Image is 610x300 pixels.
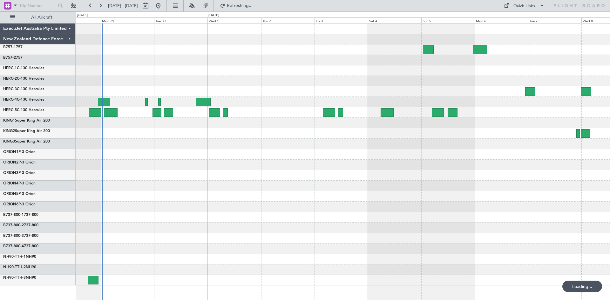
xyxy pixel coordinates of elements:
div: Tue 7 [528,17,581,23]
a: B737-800-4737-800 [3,244,38,248]
span: B737-800-4 [3,244,24,248]
input: Trip Number [19,1,56,10]
a: KING1Super King Air 200 [3,119,50,123]
a: B737-800-3737-800 [3,234,38,238]
span: B737-800-1 [3,213,24,217]
a: B757-2757 [3,56,23,60]
div: Tue 30 [154,17,207,23]
span: ORION5 [3,192,18,196]
a: HERC-1C-130 Hercules [3,66,44,70]
a: ORION1P-3 Orion [3,150,36,154]
div: Fri 3 [315,17,368,23]
div: Mon 6 [475,17,528,23]
a: ORION6P-3 Orion [3,203,36,206]
a: B737-800-2737-800 [3,223,38,227]
div: Quick Links [513,3,535,10]
a: ORION3P-3 Orion [3,171,36,175]
a: NH90-TTH-2NH90 [3,265,36,269]
a: NH90-TTH-3NH90 [3,276,36,280]
span: NH90-TTH-1 [3,255,26,259]
div: [DATE] [208,13,219,18]
a: HERC-5C-130 Hercules [3,108,44,112]
div: Wed 1 [207,17,261,23]
div: [DATE] [77,13,88,18]
span: Refreshing... [227,3,253,8]
span: B737-800-3 [3,234,24,238]
a: KING2Super King Air 200 [3,129,50,133]
a: B757-1757 [3,45,23,49]
span: [DATE] - [DATE] [108,3,138,9]
button: Quick Links [501,1,548,11]
span: All Aircraft [17,15,67,20]
span: B737-800-2 [3,223,24,227]
span: KING1 [3,119,15,123]
div: Thu 2 [261,17,315,23]
a: NH90-TTH-1NH90 [3,255,36,259]
span: ORION4 [3,182,18,185]
a: ORION4P-3 Orion [3,182,36,185]
button: All Aircraft [7,12,69,23]
span: HERC-1 [3,66,17,70]
button: Refreshing... [217,1,255,11]
span: KING2 [3,129,15,133]
span: HERC-5 [3,108,17,112]
a: B737-800-1737-800 [3,213,38,217]
a: KING3Super King Air 200 [3,140,50,143]
div: Mon 29 [101,17,154,23]
span: HERC-2 [3,77,17,81]
a: ORION5P-3 Orion [3,192,36,196]
a: HERC-2C-130 Hercules [3,77,44,81]
span: HERC-4 [3,98,17,102]
span: ORION6 [3,203,18,206]
span: ORION1 [3,150,18,154]
div: Sun 5 [421,17,475,23]
a: HERC-3C-130 Hercules [3,87,44,91]
span: ORION3 [3,171,18,175]
span: KING3 [3,140,15,143]
span: B757-1 [3,45,16,49]
a: ORION2P-3 Orion [3,161,36,164]
span: ORION2 [3,161,18,164]
span: NH90-TTH-3 [3,276,26,280]
div: Loading... [562,281,602,292]
span: NH90-TTH-2 [3,265,26,269]
span: B757-2 [3,56,16,60]
a: HERC-4C-130 Hercules [3,98,44,102]
span: HERC-3 [3,87,17,91]
div: Sat 4 [368,17,421,23]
